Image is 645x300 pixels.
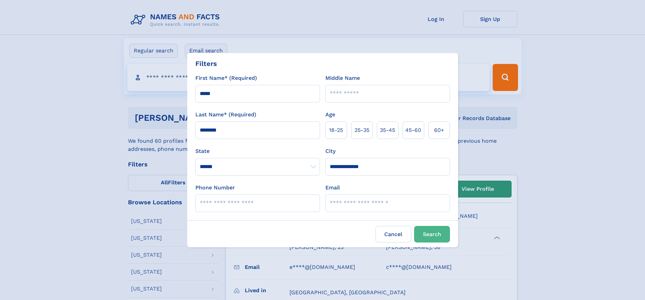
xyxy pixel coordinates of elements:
[325,184,340,192] label: Email
[375,226,411,243] label: Cancel
[354,126,369,134] span: 25‑35
[325,74,360,82] label: Middle Name
[325,111,335,119] label: Age
[195,59,217,69] div: Filters
[195,111,256,119] label: Last Name* (Required)
[329,126,343,134] span: 18‑25
[325,147,336,155] label: City
[195,74,257,82] label: First Name* (Required)
[405,126,421,134] span: 45‑60
[414,226,450,243] button: Search
[434,126,444,134] span: 60+
[195,184,235,192] label: Phone Number
[380,126,395,134] span: 35‑45
[195,147,320,155] label: State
